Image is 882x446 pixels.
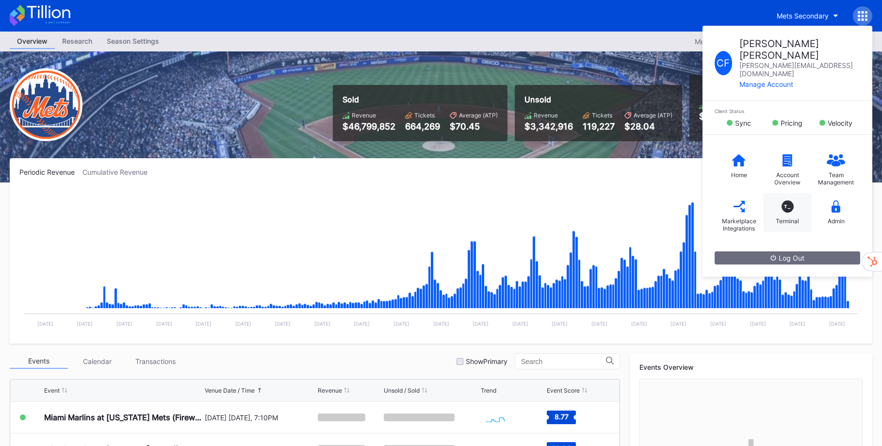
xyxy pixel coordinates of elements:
div: 664,269 [405,121,440,132]
div: Pricing [781,119,802,127]
button: Log Out [715,251,860,264]
div: Terminal [776,217,799,225]
div: Team Management [817,171,855,186]
text: [DATE] [552,321,568,327]
div: Events Overview [639,363,863,371]
div: Revenue [318,387,342,394]
svg: Chart title [481,405,510,429]
div: Manage Account [739,80,860,88]
div: Mets Secondary 2025 [695,37,765,46]
div: C F [715,51,732,75]
text: [DATE] [37,321,53,327]
text: [DATE] [196,321,212,327]
div: Log Out [770,254,804,262]
button: Mets Secondary 2025 [690,35,780,48]
div: Mets Secondary [777,12,829,20]
text: [DATE] [314,321,330,327]
div: Season Settings [99,34,166,48]
div: Account Overview [768,171,807,186]
button: Mets Secondary [769,7,846,25]
div: Sync [735,119,751,127]
text: [DATE] [354,321,370,327]
div: Velocity [828,119,852,127]
svg: Chart title [19,188,863,334]
text: [DATE] [631,321,647,327]
text: [DATE] [512,321,528,327]
a: Season Settings [99,34,166,49]
div: Unsold [524,95,672,104]
div: Research [55,34,99,48]
a: Overview [10,34,55,49]
text: [DATE] [156,321,172,327]
div: Miami Marlins at [US_STATE] Mets (Fireworks Night) [44,413,202,422]
div: [PERSON_NAME][EMAIL_ADDRESS][DOMAIN_NAME] [739,61,860,78]
text: [DATE] [750,321,766,327]
a: Research [55,34,99,49]
text: [DATE] [829,321,845,327]
text: [DATE] [670,321,686,327]
div: [DATE] [DATE], 7:10PM [205,413,315,422]
div: Trend [481,387,496,394]
text: [DATE] [275,321,291,327]
div: Sold [343,95,498,104]
div: Event Score [547,387,580,394]
text: [DATE] [235,321,251,327]
text: [DATE] [393,321,409,327]
div: Home [731,171,747,179]
text: [DATE] [116,321,132,327]
div: $3,342,916 [524,121,573,132]
text: [DATE] [473,321,489,327]
input: Search [521,358,606,365]
text: [DATE] [789,321,805,327]
div: Event [44,387,60,394]
text: [DATE] [433,321,449,327]
div: $70.45 [450,121,498,132]
div: Calendar [68,354,126,369]
div: T_ [782,200,794,213]
div: Tickets [414,112,435,119]
div: [PERSON_NAME] [PERSON_NAME] [739,38,860,61]
div: Marketplace Integrations [719,217,758,232]
div: Client Status [715,108,860,114]
div: Periodic Revenue [19,168,82,176]
div: Venue Date / Time [205,387,255,394]
div: $46,799,852 [343,121,395,132]
div: 119,227 [583,121,615,132]
div: Cumulative Revenue [82,168,155,176]
div: Transactions [126,354,184,369]
div: Show Primary [466,357,507,365]
div: Average (ATP) [459,112,498,119]
div: $28.04 [624,121,672,132]
img: New-York-Mets-Transparent.png [10,68,82,141]
div: Events [10,354,68,369]
text: 8.77 [554,413,568,421]
div: Revenue [352,112,376,119]
div: Admin [828,217,845,225]
div: Revenue [534,112,558,119]
text: [DATE] [591,321,607,327]
text: [DATE] [710,321,726,327]
div: $66,489 [699,111,734,121]
text: [DATE] [77,321,93,327]
div: Tickets [592,112,612,119]
div: Average (ATP) [634,112,672,119]
div: Unsold / Sold [384,387,420,394]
